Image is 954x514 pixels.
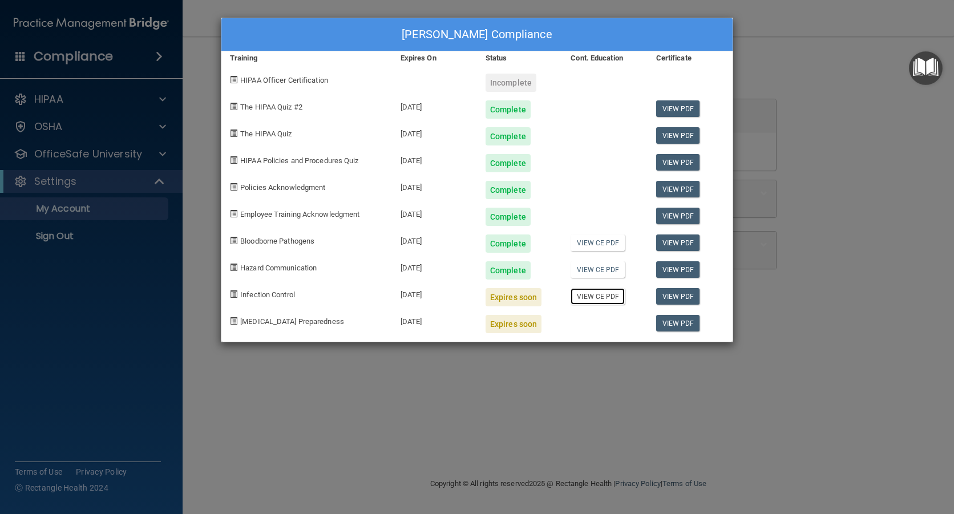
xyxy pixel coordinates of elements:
[486,234,531,253] div: Complete
[240,317,344,326] span: [MEDICAL_DATA] Preparedness
[392,226,477,253] div: [DATE]
[477,51,562,65] div: Status
[656,100,700,117] a: View PDF
[240,183,325,192] span: Policies Acknowledgment
[571,288,625,305] a: View CE PDF
[656,181,700,197] a: View PDF
[392,253,477,280] div: [DATE]
[221,51,392,65] div: Training
[392,172,477,199] div: [DATE]
[571,234,625,251] a: View CE PDF
[486,315,541,333] div: Expires soon
[656,208,700,224] a: View PDF
[486,127,531,145] div: Complete
[240,237,314,245] span: Bloodborne Pathogens
[909,51,943,85] button: Open Resource Center
[648,51,733,65] div: Certificate
[656,154,700,171] a: View PDF
[240,264,317,272] span: Hazard Communication
[240,156,358,165] span: HIPAA Policies and Procedures Quiz
[656,234,700,251] a: View PDF
[486,100,531,119] div: Complete
[392,145,477,172] div: [DATE]
[392,51,477,65] div: Expires On
[486,154,531,172] div: Complete
[240,129,292,138] span: The HIPAA Quiz
[656,127,700,144] a: View PDF
[240,76,328,84] span: HIPAA Officer Certification
[392,199,477,226] div: [DATE]
[240,103,302,111] span: The HIPAA Quiz #2
[240,210,359,218] span: Employee Training Acknowledgment
[562,51,647,65] div: Cont. Education
[486,208,531,226] div: Complete
[392,119,477,145] div: [DATE]
[486,74,536,92] div: Incomplete
[486,261,531,280] div: Complete
[486,181,531,199] div: Complete
[656,288,700,305] a: View PDF
[221,18,733,51] div: [PERSON_NAME] Compliance
[240,290,295,299] span: Infection Control
[392,92,477,119] div: [DATE]
[656,315,700,331] a: View PDF
[392,280,477,306] div: [DATE]
[392,306,477,333] div: [DATE]
[486,288,541,306] div: Expires soon
[656,261,700,278] a: View PDF
[571,261,625,278] a: View CE PDF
